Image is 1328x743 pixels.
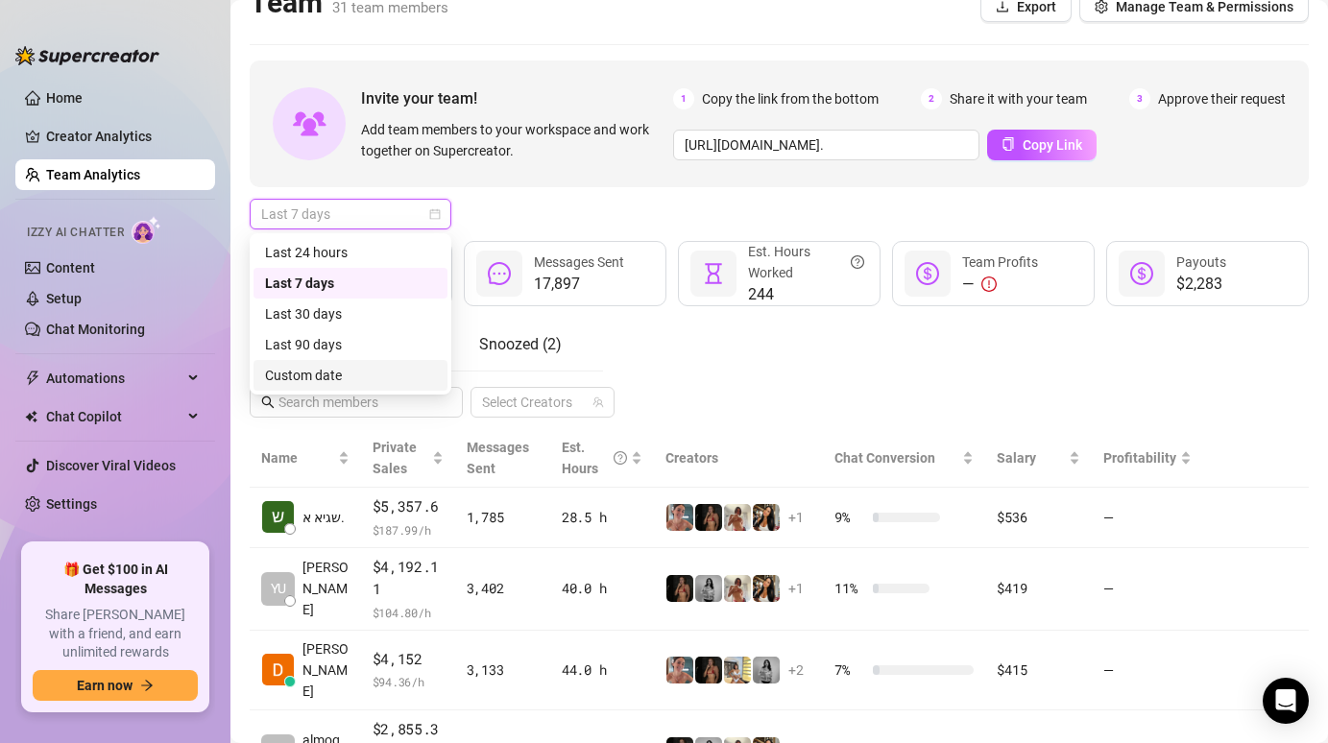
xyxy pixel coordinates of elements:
span: Add team members to your workspace and work together on Supercreator. [361,119,665,161]
img: A [753,657,780,683]
img: Prinssesa4u [724,657,751,683]
span: Messages Sent [534,254,624,270]
span: 17,897 [534,273,624,296]
img: AD [753,504,780,531]
div: Last 7 days [254,268,447,299]
span: thunderbolt [25,371,40,386]
a: Content [46,260,95,276]
div: Custom date [265,365,436,386]
a: Settings [46,496,97,512]
img: Chat Copilot [25,410,37,423]
span: Izzy AI Chatter [27,224,124,242]
span: $4,152 [373,648,444,671]
button: Earn nowarrow-right [33,670,198,701]
a: Creator Analytics [46,121,200,152]
span: Copy the link from the bottom [702,88,879,109]
span: $ 94.36 /h [373,672,444,691]
div: 44.0 h [562,659,642,681]
div: 28.5 h [562,507,642,528]
span: calendar [429,208,441,220]
a: Discover Viral Videos [46,458,176,473]
div: Last 30 days [254,299,447,329]
span: arrow-right [140,679,154,692]
span: Last 7 days [261,200,440,228]
img: AI Chatter [132,216,161,244]
span: Profitability [1103,450,1176,466]
div: — [962,273,1038,296]
span: $4,192.11 [373,556,444,601]
span: dollar-circle [916,262,939,285]
span: Chat Conversion [834,450,935,466]
span: [PERSON_NAME] [302,557,350,620]
span: 3 [1129,88,1150,109]
span: Name [261,447,334,468]
span: 🎁 Get $100 in AI Messages [33,561,198,598]
span: Chat Copilot [46,401,182,432]
span: question-circle [614,437,627,479]
span: message [488,262,511,285]
div: Last 90 days [265,334,436,355]
img: Green [724,575,751,602]
span: dollar-circle [1130,262,1153,285]
span: $2,283 [1176,273,1226,296]
span: Share [PERSON_NAME] with a friend, and earn unlimited rewards [33,606,198,662]
button: Copy Link [987,130,1097,160]
span: 9 % [834,507,865,528]
span: $5,357.6 [373,495,444,518]
span: $ 187.99 /h [373,520,444,539]
div: 40.0 h [562,578,642,599]
img: שגיא אשר [262,501,294,533]
div: 3,133 [467,659,539,681]
span: 2 [921,88,942,109]
span: Team Profits [962,254,1038,270]
div: 1,785 [467,507,539,528]
span: Earn now [77,678,133,693]
span: YU [271,578,286,599]
td: — [1092,488,1203,548]
div: Open Intercom Messenger [1263,678,1309,724]
a: Setup [46,291,82,306]
span: question-circle [851,241,864,283]
span: team [592,396,604,408]
div: $536 [997,507,1079,528]
img: logo-BBDzfeDw.svg [15,46,159,65]
div: Est. Hours Worked [748,241,864,283]
span: [PERSON_NAME] [302,638,350,702]
img: Green [724,504,751,531]
span: Share it with your team [950,88,1087,109]
span: 7 % [834,659,865,681]
th: Creators [654,429,823,488]
span: search [261,395,275,409]
td: — [1092,548,1203,631]
img: D [695,504,722,531]
span: Copy Link [1023,137,1082,153]
span: שגיא א. [302,507,345,528]
span: Automations [46,363,182,394]
a: Chat Monitoring [46,322,145,337]
div: 3,402 [467,578,539,599]
img: YL [666,657,693,683]
div: Last 24 hours [265,242,436,263]
img: A [695,575,722,602]
span: Invite your team! [361,86,673,110]
span: Salary [997,450,1036,466]
span: 1 [673,88,694,109]
img: D [666,575,693,602]
span: $ 104.80 /h [373,603,444,622]
img: AD [753,575,780,602]
a: Home [46,90,83,106]
div: Last 30 days [265,303,436,324]
div: Last 90 days [254,329,447,360]
div: Est. Hours [562,437,627,479]
span: copy [1002,137,1015,151]
input: Search members [278,392,436,413]
img: Dana Roz [262,654,294,685]
div: $419 [997,578,1079,599]
span: + 1 [788,578,804,599]
img: D [695,657,722,683]
span: + 1 [788,507,804,528]
div: Custom date [254,360,447,391]
a: Team Analytics [46,167,140,182]
span: Private Sales [373,440,417,476]
span: 11 % [834,578,865,599]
